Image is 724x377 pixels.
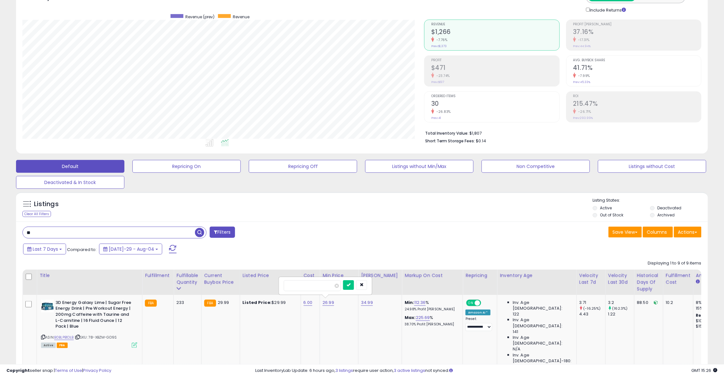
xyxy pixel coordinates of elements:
button: Listings without Cost [598,160,706,173]
button: Non Competitive [482,160,590,173]
span: $0.14 [476,138,486,144]
small: Prev: $617 [431,80,444,84]
label: Out of Stock [600,212,624,218]
div: seller snap | | [6,368,111,374]
span: Revenue (prev) [186,14,215,20]
label: Archived [657,212,675,218]
a: 6.00 [304,299,313,306]
h2: $471 [431,64,560,73]
span: Avg. Buybox Share [573,59,702,62]
small: FBA [145,300,157,307]
button: Filters [210,227,235,238]
a: Terms of Use [55,367,82,373]
div: Min Price [323,272,356,279]
div: Include Returns [581,6,634,13]
div: 10.2 [666,300,688,306]
small: Amazon Fees. [696,279,700,285]
span: Inv. Age [DEMOGRAPHIC_DATA]-180: [513,352,571,364]
span: Inv. Age [DEMOGRAPHIC_DATA]: [513,300,571,311]
div: Repricing [466,272,494,279]
small: Prev: 45.33% [573,80,591,84]
b: Listed Price: [243,299,272,306]
li: $1,807 [425,129,697,137]
div: 3.71 [579,300,605,306]
b: Min: [405,299,414,306]
button: Deactivated & In Stock [16,176,124,189]
div: Markup on Cost [405,272,460,279]
div: Amazon AI * [466,310,491,315]
small: FBA [204,300,216,307]
button: Last 7 Days [23,244,66,255]
button: Columns [643,227,673,238]
div: Historical Days Of Supply [637,272,661,292]
span: Columns [647,229,667,235]
div: % [405,300,458,312]
span: Ordered Items [431,95,560,98]
small: Prev: $1,373 [431,44,447,48]
div: ASIN: [41,300,137,347]
span: FBA [57,343,68,348]
small: -17.31% [576,38,590,42]
button: Repricing On [132,160,241,173]
label: Active [600,205,612,211]
span: Revenue [431,23,560,26]
span: Revenue [233,14,250,20]
div: Velocity Last 7d [579,272,603,286]
h2: 215.47% [573,100,702,109]
div: Cost [304,272,317,279]
h5: Listings [34,200,59,209]
a: B0BLPB1DLB [54,335,74,340]
b: Total Inventory Value: [425,130,469,136]
a: 3 active listings [394,367,425,373]
span: 2025-08-13 15:26 GMT [692,367,718,373]
div: Current Buybox Price [204,272,237,286]
small: -7.99% [576,73,590,78]
div: Inventory Age [500,272,574,279]
b: Max: [405,314,416,321]
small: (-16.25%) [584,306,601,311]
small: Prev: 41 [431,116,441,120]
span: Inv. Age [DEMOGRAPHIC_DATA]: [513,317,571,329]
div: Fulfillable Quantity [176,272,198,286]
div: Fulfillment Cost [666,272,691,286]
span: 29.99 [218,299,229,306]
div: Last InventoryLab Update: 6 hours ago, require user action, not synced. [255,368,718,374]
h2: 41.71% [573,64,702,73]
strong: Copyright [6,367,30,373]
h2: 37.16% [573,28,702,37]
a: 112.36 [414,299,426,306]
button: Save View [609,227,642,238]
small: -26.71% [576,109,592,114]
p: Listing States: [593,197,708,204]
button: Listings without Min/Max [365,160,474,173]
p: 38.70% Profit [PERSON_NAME] [405,322,458,327]
small: (162.3%) [612,306,628,311]
span: 122 [513,311,519,317]
div: 233 [176,300,196,306]
div: Fulfillment [145,272,171,279]
span: Compared to: [67,247,97,253]
h2: $1,266 [431,28,560,37]
span: ROI [573,95,702,98]
span: Profit [431,59,560,62]
div: 3.2 [608,300,634,306]
h2: 30 [431,100,560,109]
div: [PERSON_NAME] [361,272,399,279]
span: OFF [480,300,491,306]
span: Profit [PERSON_NAME] [573,23,702,26]
button: Default [16,160,124,173]
img: 419Qrm20wXL._SL40_.jpg [41,300,54,313]
button: [DATE]-29 - Aug-04 [99,244,162,255]
small: Prev: 44.94% [573,44,591,48]
span: N/A [513,346,520,352]
span: 141 [513,329,518,335]
th: The percentage added to the cost of goods (COGS) that forms the calculator for Min & Max prices. [402,270,463,295]
p: 24.98% Profit [PERSON_NAME] [405,307,458,312]
small: Prev: 293.99% [573,116,593,120]
span: [DATE]-29 - Aug-04 [109,246,154,252]
span: All listings currently available for purchase on Amazon [41,343,56,348]
a: 3 listings [335,367,353,373]
small: -23.74% [434,73,450,78]
a: Privacy Policy [83,367,111,373]
div: Clear All Filters [22,211,51,217]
